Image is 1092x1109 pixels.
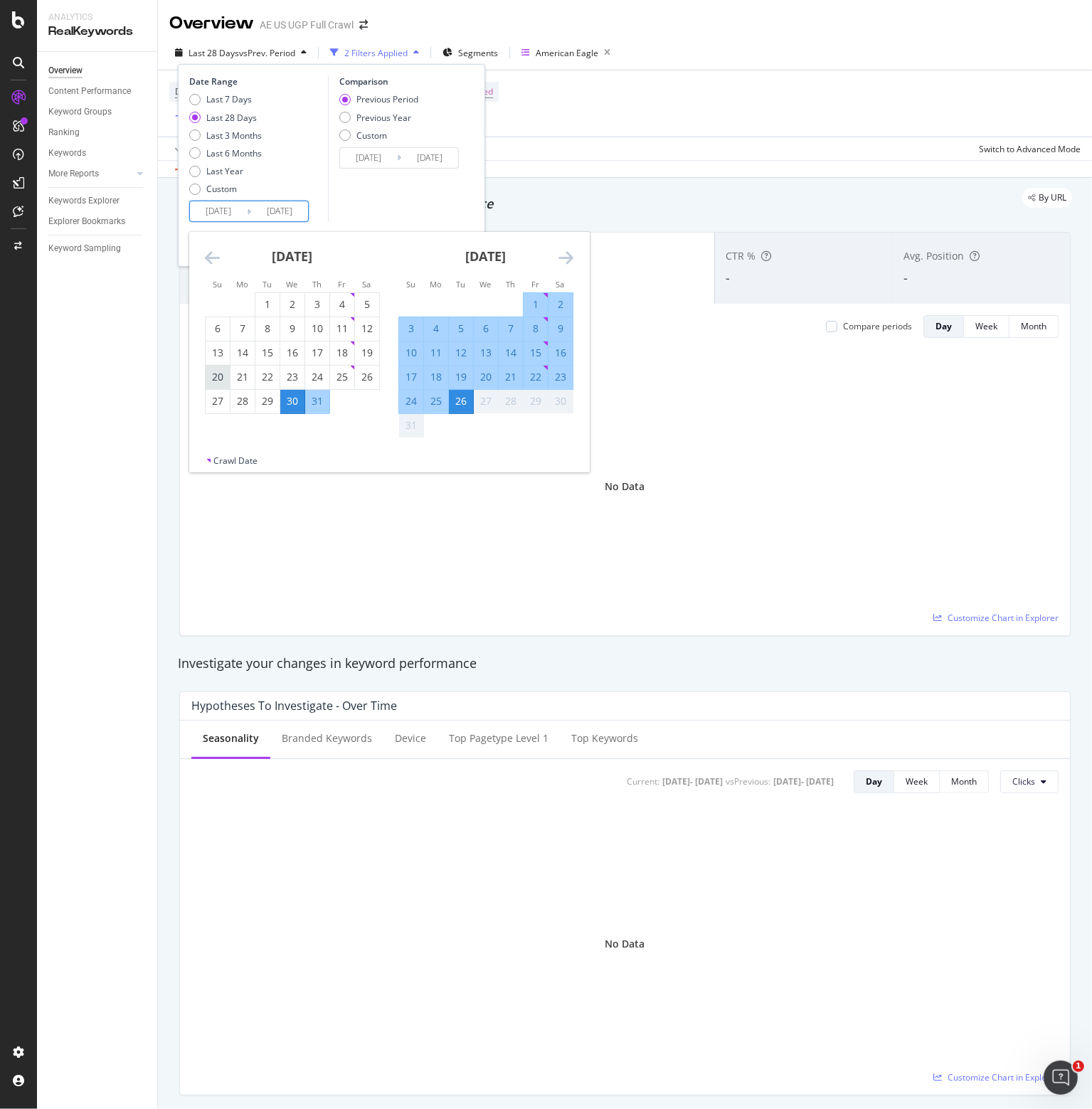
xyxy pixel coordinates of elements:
[206,165,243,177] div: Last Year
[548,394,573,408] div: 30
[773,775,834,787] div: [DATE] - [DATE]
[406,279,415,290] small: Su
[948,612,1059,624] span: Customize Chart in Explorer
[1000,770,1059,793] button: Clicks
[213,279,222,290] small: Su
[474,389,499,413] td: Not available. Wednesday, August 27, 2025
[605,937,645,951] div: No Data
[305,322,329,336] div: 10
[205,249,220,267] div: Move backward to switch to the previous month.
[339,129,418,142] div: Custom
[499,389,524,413] td: Not available. Thursday, August 28, 2025
[330,297,354,312] div: 4
[499,317,524,341] td: Selected. Thursday, August 7, 2025
[548,341,573,365] td: Selected. Saturday, August 16, 2025
[903,249,964,262] span: Avg. Position
[399,346,423,360] div: 10
[280,370,304,384] div: 23
[424,322,448,336] div: 4
[894,770,940,793] button: Week
[548,297,573,312] div: 2
[178,654,1072,673] div: Investigate your changes in keyword performance
[263,279,272,290] small: Tu
[1073,1061,1084,1072] span: 1
[48,105,112,120] div: Keyword Groups
[356,93,418,105] div: Previous Period
[48,214,147,229] a: Explorer Bookmarks
[48,84,147,99] a: Content Performance
[230,394,255,408] div: 28
[230,317,255,341] td: Choose Monday, July 7, 2025 as your check-in date. It’s available.
[189,129,262,142] div: Last 3 Months
[605,479,645,494] div: No Data
[355,297,379,312] div: 5
[255,297,280,312] div: 1
[726,775,770,787] div: vs Previous :
[190,201,247,221] input: Start Date
[239,47,295,59] span: vs Prev. Period
[280,317,305,341] td: Choose Wednesday, July 9, 2025 as your check-in date. It’s available.
[399,322,423,336] div: 3
[330,341,355,365] td: Choose Friday, July 18, 2025 as your check-in date. It’s available.
[280,341,305,365] td: Choose Wednesday, July 16, 2025 as your check-in date. It’s available.
[399,317,424,341] td: Selected. Sunday, August 3, 2025
[356,129,387,142] div: Custom
[474,317,499,341] td: Selected. Wednesday, August 6, 2025
[548,389,573,413] td: Not available. Saturday, August 30, 2025
[399,413,424,437] td: Not available. Sunday, August 31, 2025
[662,775,723,787] div: [DATE] - [DATE]
[359,20,368,30] div: arrow-right-arrow-left
[948,1071,1059,1083] span: Customize Chart in Explorer
[556,279,565,290] small: Sa
[255,346,280,360] div: 15
[355,346,379,360] div: 19
[189,112,262,124] div: Last 28 Days
[48,166,99,181] div: More Reports
[854,770,894,793] button: Day
[548,346,573,360] div: 16
[456,279,465,290] small: Tu
[355,292,380,317] td: Choose Saturday, July 5, 2025 as your check-in date. It’s available.
[548,317,573,341] td: Selected. Saturday, August 9, 2025
[230,370,255,384] div: 21
[48,241,147,256] a: Keyword Sampling
[951,775,977,787] div: Month
[206,317,230,341] td: Choose Sunday, July 6, 2025 as your check-in date. It’s available.
[726,269,730,286] span: -
[424,365,449,389] td: Selected. Monday, August 18, 2025
[524,394,548,408] div: 29
[280,322,304,336] div: 9
[48,125,80,140] div: Ranking
[213,455,258,467] div: Crawl Date
[48,63,83,78] div: Overview
[399,389,424,413] td: Selected. Sunday, August 24, 2025
[340,148,397,168] input: Start Date
[206,93,252,105] div: Last 7 Days
[189,147,262,159] div: Last 6 Months
[437,41,504,64] button: Segments
[48,146,86,161] div: Keywords
[474,341,499,365] td: Selected. Wednesday, August 13, 2025
[499,365,524,389] td: Selected. Thursday, August 21, 2025
[449,365,474,389] td: Selected. Tuesday, August 19, 2025
[189,93,262,105] div: Last 7 Days
[356,112,411,124] div: Previous Year
[548,322,573,336] div: 9
[524,341,548,365] td: Selected. Friday, August 15, 2025
[189,165,262,177] div: Last Year
[424,389,449,413] td: Selected. Monday, August 25, 2025
[499,322,523,336] div: 7
[1044,1061,1078,1095] iframe: Intercom live chat
[255,317,280,341] td: Choose Tuesday, July 8, 2025 as your check-in date. It’s available.
[516,41,616,64] button: American Eagle
[230,389,255,413] td: Choose Monday, July 28, 2025 as your check-in date. It’s available.
[312,279,322,290] small: Th
[726,249,756,262] span: CTR %
[355,370,379,384] div: 26
[531,279,539,290] small: Fr
[305,394,329,408] div: 31
[206,147,262,159] div: Last 6 Months
[260,18,354,32] div: AE US UGP Full Crawl
[474,365,499,389] td: Selected. Wednesday, August 20, 2025
[449,346,473,360] div: 12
